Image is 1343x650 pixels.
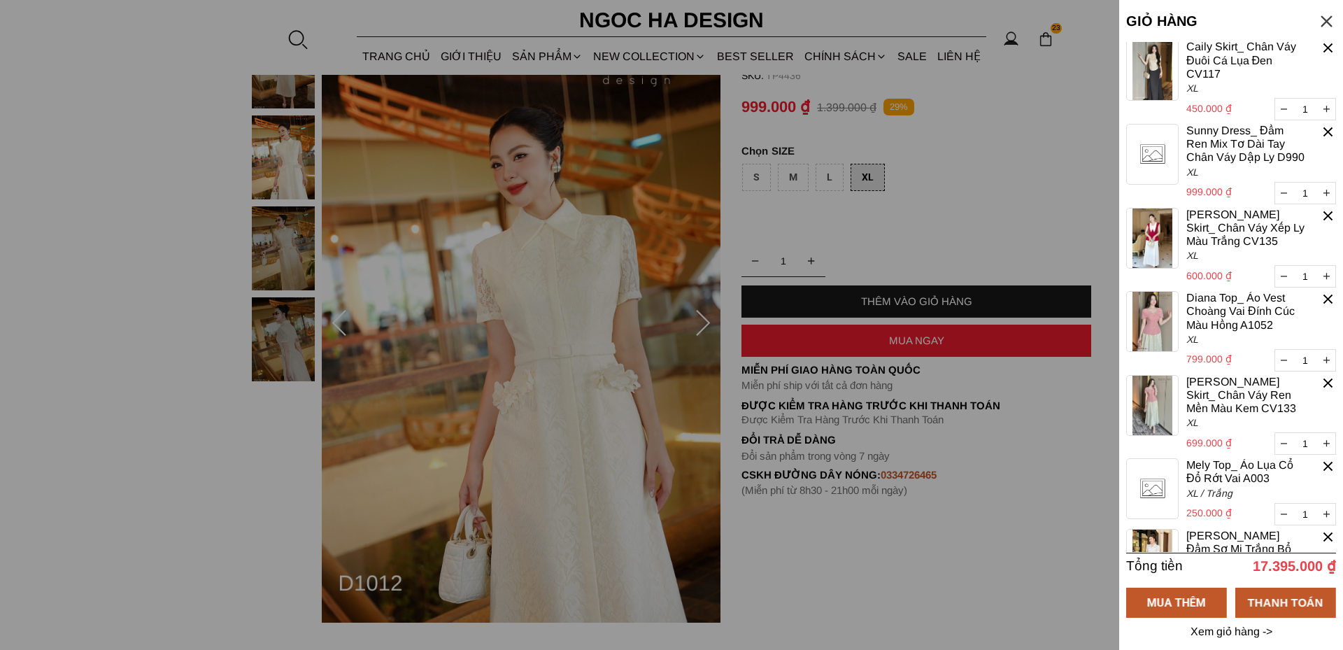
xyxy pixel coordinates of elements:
[1126,291,1179,352] img: jpeg.jpeg
[1126,458,1179,519] img: d02869f068e9b7c043efc7c551d2042a678a104b32495639f71c33a1.png
[1186,164,1305,180] p: XL
[1186,505,1301,521] p: 250.000 ₫
[1126,558,1227,574] h6: Tổng tiền
[1275,433,1335,454] input: Quantity input
[1126,40,1179,101] img: jpeg.jpeg
[1186,208,1305,248] a: [PERSON_NAME] Skirt_ Chân Váy Xếp Ly Màu Trắng CV135
[1186,101,1301,116] p: 450.000 ₫
[1275,504,1335,525] input: Quantity input
[1126,208,1179,269] img: jpeg.jpeg
[1126,594,1227,612] div: MUA THÊM
[1252,558,1336,574] p: 17.395.000 ₫
[1186,486,1305,501] p: XL / Trắng
[1275,99,1335,120] input: Quantity input
[1186,268,1301,283] p: 600.000 ₫
[1186,375,1305,416] a: [PERSON_NAME] Skirt_ Chân Váy Ren Mền Màu Kem CV133
[1186,529,1305,583] a: [PERSON_NAME] Đầm Sơ Mi Trắng Bổ Trang Trí Xòe Tùng D691
[1275,266,1335,287] input: Quantity input
[1186,458,1305,485] a: Mely Top_ Áo Lụa Cổ Đổ Rớt Vai A003
[1126,529,1179,590] img: 2aa353c6ed73738dff89caf33b36580e58100468d67ca83c86e65eca.png
[1126,13,1287,29] h5: GIỎ HÀNG
[1188,626,1274,638] a: Xem giỏ hàng ->
[1186,415,1305,430] p: XL
[1186,124,1305,164] a: Sunny Dress_ Đầm Ren Mix Tơ Dài Tay Chân Váy Dập Ly D990
[1186,332,1305,347] p: XL
[1275,350,1335,371] input: Quantity input
[1275,183,1335,204] input: Quantity input
[1235,593,1336,611] div: THANH TOÁN
[1126,124,1179,185] img: d02869f068e9b7c043efc7c551d2042a678a104b32495639f71c33a1.png
[1235,588,1336,618] a: THANH TOÁN
[1186,248,1305,263] p: XL
[1186,80,1305,96] p: XL
[1186,40,1305,80] a: Caily Skirt_ Chân Váy Đuôi Cá Lụa Đen CV117
[1186,184,1301,199] p: 999.000 ₫
[1186,291,1305,332] a: Diana Top_ Áo Vest Choàng Vai Đính Cúc Màu Hồng A1052
[1186,435,1301,451] p: 699.000 ₫
[1186,351,1301,367] p: 799.000 ₫
[1126,375,1179,436] img: jpeg.jpeg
